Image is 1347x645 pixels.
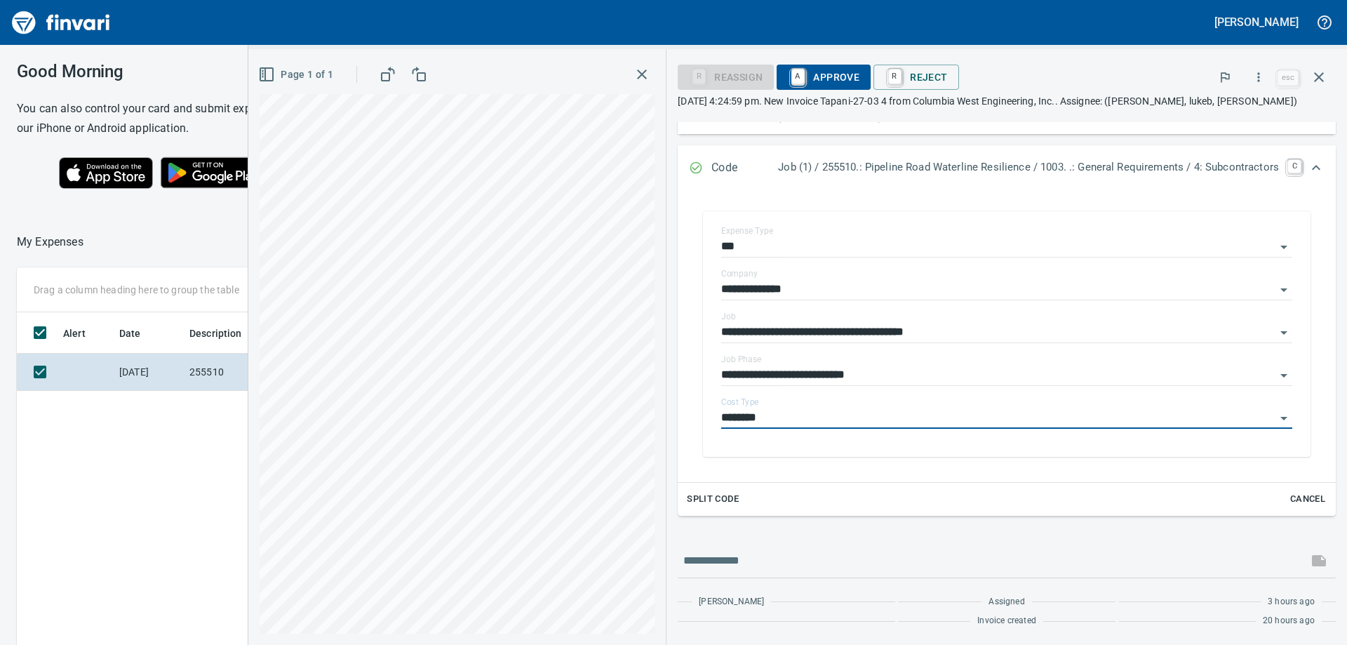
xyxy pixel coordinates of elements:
[17,62,315,81] h3: Good Morning
[989,595,1024,609] span: Assigned
[8,6,114,39] img: Finvari
[184,354,310,391] td: 255510
[711,159,778,178] p: Code
[788,65,859,89] span: Approve
[873,65,958,90] button: RReject
[1278,70,1299,86] a: esc
[1274,60,1336,94] span: Close invoice
[34,283,239,297] p: Drag a column heading here to group the table
[678,145,1336,192] div: Expand
[1268,595,1315,609] span: 3 hours ago
[1287,159,1301,173] a: C
[1285,488,1330,510] button: Cancel
[777,65,871,90] button: AApprove
[63,325,86,342] span: Alert
[1243,62,1274,93] button: More
[1274,366,1294,385] button: Open
[977,614,1036,628] span: Invoice created
[778,159,1279,175] p: Job (1) / 255510.: Pipeline Road Waterline Resilience / 1003. .: General Requirements / 4: Subcon...
[119,325,159,342] span: Date
[721,355,761,364] label: Job Phase
[189,325,260,342] span: Description
[1289,491,1327,507] span: Cancel
[885,65,947,89] span: Reject
[721,227,773,235] label: Expense Type
[1302,544,1336,578] span: This records your message into the invoice and notifies anyone mentioned
[1211,11,1302,33] button: [PERSON_NAME]
[721,398,759,406] label: Cost Type
[699,595,764,609] span: [PERSON_NAME]
[1214,15,1299,29] h5: [PERSON_NAME]
[189,325,242,342] span: Description
[678,70,774,82] div: Reassign
[255,62,339,88] button: Page 1 of 1
[1274,237,1294,257] button: Open
[888,69,902,84] a: R
[1274,323,1294,343] button: Open
[63,325,104,342] span: Alert
[1263,614,1315,628] span: 20 hours ago
[153,149,274,196] img: Get it on Google Play
[59,157,153,189] img: Download on the App Store
[261,66,333,84] span: Page 1 of 1
[1274,408,1294,428] button: Open
[1274,280,1294,300] button: Open
[1209,62,1240,93] button: Flag
[114,354,184,391] td: [DATE]
[119,325,141,342] span: Date
[678,192,1336,516] div: Expand
[721,312,736,321] label: Job
[17,99,315,138] h6: You can also control your card and submit expenses from our iPhone or Android application.
[687,491,739,507] span: Split Code
[17,234,83,251] nav: breadcrumb
[721,270,758,278] label: Company
[791,69,805,84] a: A
[17,234,83,251] p: My Expenses
[683,488,742,510] button: Split Code
[678,94,1336,108] p: [DATE] 4:24:59 pm. New Invoice Tapani-27-03 4 from Columbia West Engineering, Inc.. Assignee: ([P...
